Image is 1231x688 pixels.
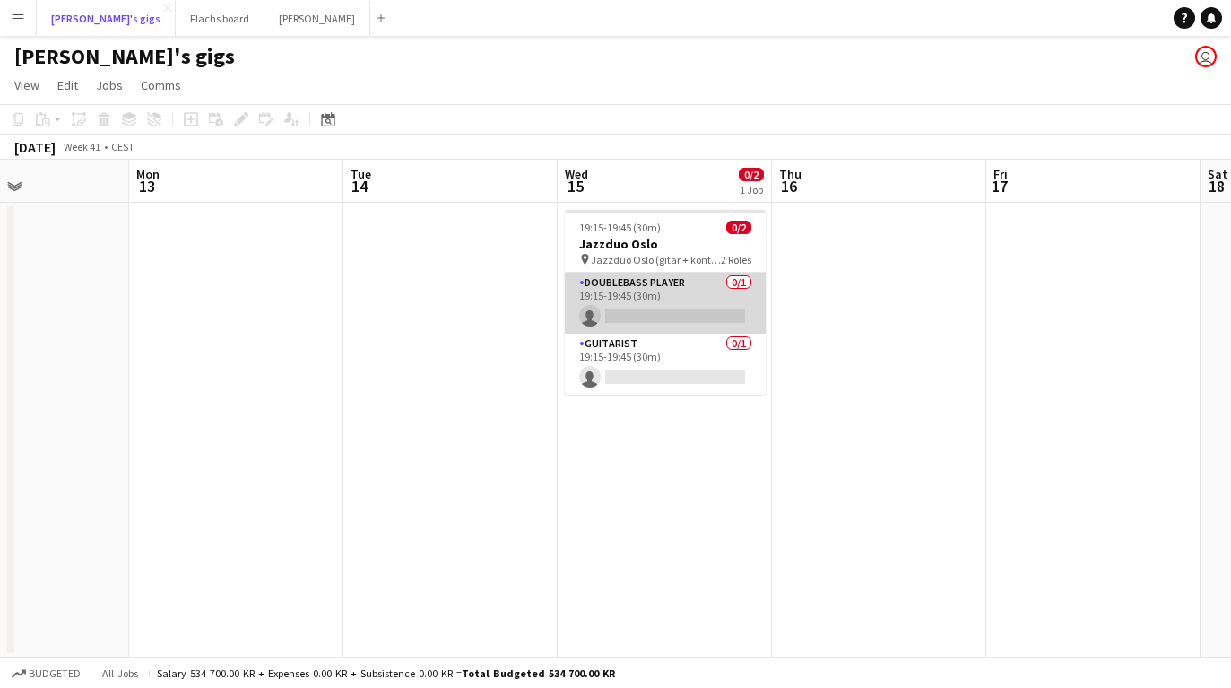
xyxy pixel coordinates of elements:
[562,176,588,196] span: 15
[89,74,130,97] a: Jobs
[134,176,160,196] span: 13
[7,74,47,97] a: View
[9,664,83,684] button: Budgeted
[351,166,371,182] span: Tue
[176,1,264,36] button: Flachs board
[1195,46,1217,67] app-user-avatar: Asger Søgaard Hajslund
[991,176,1008,196] span: 17
[57,77,78,93] span: Edit
[565,273,766,334] app-card-role: Doublebass Player0/119:15-19:45 (30m)
[99,666,142,680] span: All jobs
[96,77,123,93] span: Jobs
[740,183,763,196] div: 1 Job
[1208,166,1227,182] span: Sat
[50,74,85,97] a: Edit
[779,166,802,182] span: Thu
[14,138,56,156] div: [DATE]
[726,221,751,234] span: 0/2
[565,210,766,395] app-job-card: 19:15-19:45 (30m)0/2Jazzduo Oslo Jazzduo Oslo (gitar + kontrabass)2 RolesDoublebass Player0/119:1...
[14,77,39,93] span: View
[37,1,176,36] button: [PERSON_NAME]'s gigs
[993,166,1008,182] span: Fri
[264,1,370,36] button: [PERSON_NAME]
[59,140,104,153] span: Week 41
[565,334,766,395] app-card-role: Guitarist0/119:15-19:45 (30m)
[348,176,371,196] span: 14
[565,236,766,252] h3: Jazzduo Oslo
[141,77,181,93] span: Comms
[565,166,588,182] span: Wed
[591,253,721,266] span: Jazzduo Oslo (gitar + kontrabass)
[111,140,134,153] div: CEST
[776,176,802,196] span: 16
[134,74,188,97] a: Comms
[721,253,751,266] span: 2 Roles
[579,221,661,234] span: 19:15-19:45 (30m)
[462,666,615,680] span: Total Budgeted 534 700.00 KR
[136,166,160,182] span: Mon
[1205,176,1227,196] span: 18
[14,43,235,70] h1: [PERSON_NAME]'s gigs
[157,666,615,680] div: Salary 534 700.00 KR + Expenses 0.00 KR + Subsistence 0.00 KR =
[29,667,81,680] span: Budgeted
[739,168,764,181] span: 0/2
